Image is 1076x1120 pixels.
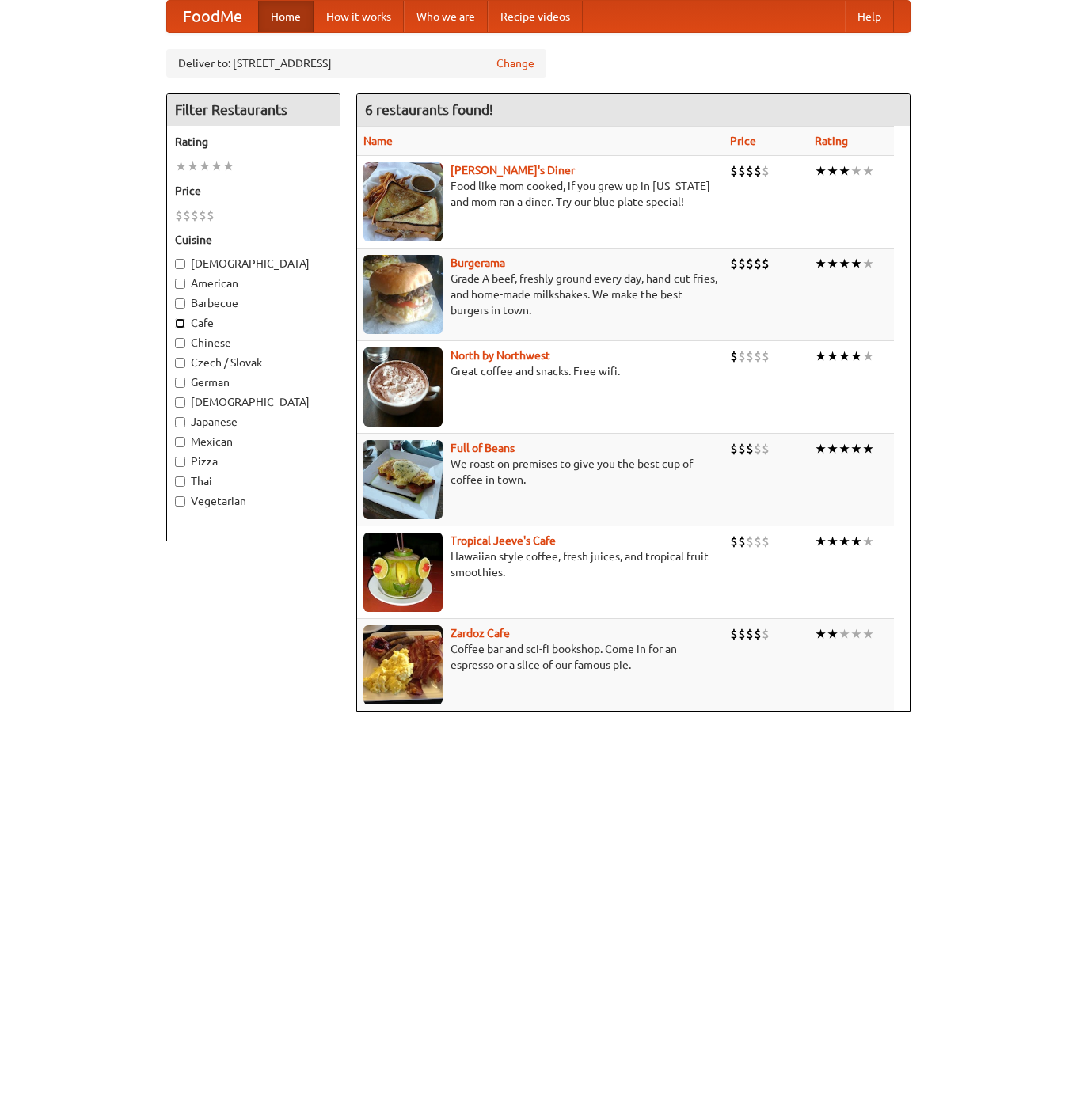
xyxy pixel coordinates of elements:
[827,347,838,365] li: ★
[762,440,770,457] li: $
[175,437,185,447] input: Mexican
[175,298,185,309] input: Barbecue
[815,162,827,180] li: ★
[175,358,185,368] input: Czech / Slovak
[488,1,583,32] a: Recipe videos
[175,256,332,271] label: [DEMOGRAPHIC_DATA]
[738,625,746,643] li: $
[762,625,770,643] li: $
[850,533,862,550] li: ★
[738,162,746,180] li: $
[746,440,754,457] li: $
[207,207,215,224] li: $
[762,533,770,550] li: $
[363,625,443,704] img: zardoz.jpg
[363,255,443,334] img: burgerama.jpg
[850,347,862,365] li: ★
[827,255,838,272] li: ★
[862,440,874,457] li: ★
[738,440,746,457] li: $
[222,158,234,175] li: ★
[815,533,827,550] li: ★
[850,162,862,180] li: ★
[175,374,332,390] label: German
[363,178,717,210] p: Food like mom cooked, if you grew up in [US_STATE] and mom ran a diner. Try our blue plate special!
[762,162,770,180] li: $
[175,454,332,469] label: Pizza
[363,440,443,519] img: beans.jpg
[496,55,534,71] a: Change
[746,162,754,180] li: $
[754,347,762,365] li: $
[862,625,874,643] li: ★
[815,625,827,643] li: ★
[175,394,332,410] label: [DEMOGRAPHIC_DATA]
[175,457,185,467] input: Pizza
[175,417,185,427] input: Japanese
[762,347,770,365] li: $
[175,295,332,311] label: Barbecue
[762,255,770,272] li: $
[754,255,762,272] li: $
[815,347,827,365] li: ★
[451,627,510,640] a: Zardoz Cafe
[738,533,746,550] li: $
[827,162,838,180] li: ★
[730,533,738,550] li: $
[187,158,199,175] li: ★
[754,440,762,457] li: $
[451,442,515,454] a: Full of Beans
[862,255,874,272] li: ★
[754,533,762,550] li: $
[738,347,746,365] li: $
[838,347,850,365] li: ★
[451,534,556,547] b: Tropical Jeeve's Cafe
[838,440,850,457] li: ★
[827,533,838,550] li: ★
[862,533,874,550] li: ★
[738,255,746,272] li: $
[730,440,738,457] li: $
[363,533,443,612] img: jeeves.jpg
[754,625,762,643] li: $
[175,378,185,388] input: German
[746,533,754,550] li: $
[175,335,332,351] label: Chinese
[175,318,185,328] input: Cafe
[175,279,185,289] input: American
[199,158,211,175] li: ★
[175,397,185,408] input: [DEMOGRAPHIC_DATA]
[827,625,838,643] li: ★
[815,440,827,457] li: ★
[175,473,332,489] label: Thai
[175,158,187,175] li: ★
[167,1,258,32] a: FoodMe
[838,625,850,643] li: ★
[363,363,717,379] p: Great coffee and snacks. Free wifi.
[451,349,550,362] a: North by Northwest
[167,94,340,126] h4: Filter Restaurants
[850,440,862,457] li: ★
[363,347,443,427] img: north.jpg
[815,255,827,272] li: ★
[258,1,314,32] a: Home
[363,641,717,673] p: Coffee bar and sci-fi bookshop. Come in for an espresso or a slice of our famous pie.
[838,255,850,272] li: ★
[191,207,199,224] li: $
[746,255,754,272] li: $
[175,493,332,509] label: Vegetarian
[175,434,332,450] label: Mexican
[404,1,488,32] a: Who we are
[363,271,717,318] p: Grade A beef, freshly ground every day, hand-cut fries, and home-made milkshakes. We make the bes...
[175,134,332,150] h5: Rating
[175,275,332,291] label: American
[175,315,332,331] label: Cafe
[211,158,222,175] li: ★
[850,625,862,643] li: ★
[175,355,332,370] label: Czech / Slovak
[175,476,185,487] input: Thai
[730,255,738,272] li: $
